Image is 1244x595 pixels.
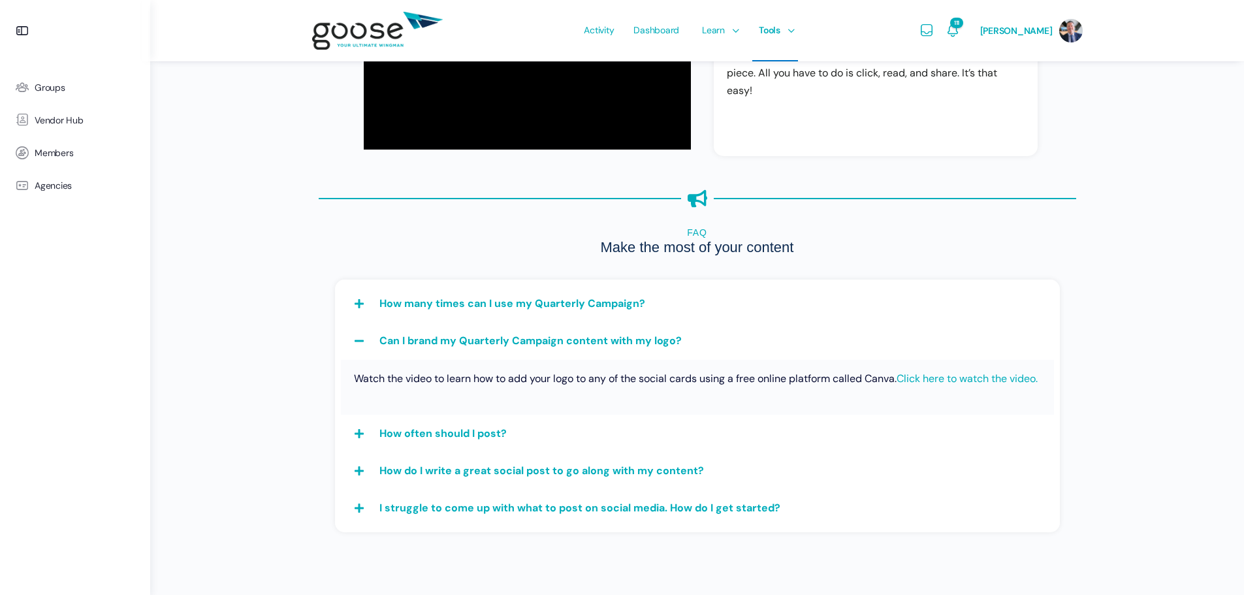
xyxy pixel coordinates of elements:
[354,370,1041,387] p: Watch the video to learn how to add your logo to any of the social cards using a free online plat...
[1179,532,1244,595] iframe: Chat Widget
[601,239,794,255] b: Make the most of your content
[319,228,1076,238] p: FAQ
[35,82,65,93] span: Groups
[379,464,704,477] a: How do I write a great social post to go along with my content?
[341,285,1054,322] div: How many times can I use my Quarterly Campaign?
[341,415,1054,452] div: How often should I post?
[7,169,144,202] a: Agencies
[35,115,84,126] span: Vendor Hub
[35,148,73,159] span: Members
[379,426,507,440] a: How often should I post?
[341,323,1054,359] div: Can I brand my Quarterly Campaign content with my logo?
[980,25,1053,37] span: [PERSON_NAME]
[897,372,1038,385] a: Click here to watch the video.
[379,297,645,310] a: How many times can I use my Quarterly Campaign?
[341,453,1054,489] div: How do I write a great social post to go along with my content?
[341,490,1054,526] div: I struggle to come up with what to post on social media. How do I get started?
[727,29,1025,99] p: Each week we email three employer-relevant articles so you don’t have to go down a rabbit hole se...
[35,180,72,191] span: Agencies
[7,71,144,104] a: Groups
[341,359,1054,415] div: Can I brand my Quarterly Campaign content with my logo?
[7,137,144,169] a: Members
[379,334,682,347] a: Can I brand my Quarterly Campaign content with my logo?
[7,104,144,137] a: Vendor Hub
[950,18,963,28] span: 111
[379,501,780,515] a: I struggle to come up with what to post on social media. How do I get started?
